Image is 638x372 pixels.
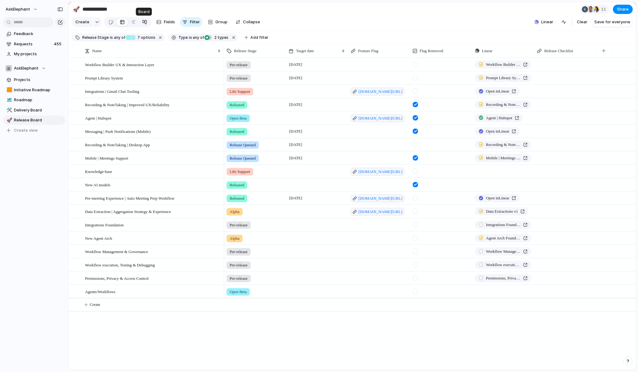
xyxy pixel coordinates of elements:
span: Release Checklist [544,48,573,54]
span: Released [230,182,244,188]
span: Alpha [230,235,240,242]
span: Roadmap [14,97,63,103]
span: My projects [14,51,63,57]
div: 🛠️ [7,107,11,114]
span: Agent Arch Foundation [486,235,521,241]
span: Open in Linear [486,195,509,201]
a: Requests455 [3,39,65,49]
button: Group [205,17,231,27]
span: Permissions, Privacy & Access Control [486,275,521,281]
div: 🗺️Roadmap [3,95,65,105]
span: [DOMAIN_NAME][URL] [358,115,402,121]
span: 11 [601,6,608,12]
a: Integrations Foundation [475,221,531,229]
span: Group [215,19,227,25]
a: [DOMAIN_NAME][URL] [351,168,404,176]
a: 🟧Initiative Roadmap [3,85,65,95]
span: Agents/Workflows [85,288,115,295]
a: Recording & NoteTaking | UX Enhancements [475,101,531,109]
span: Recording & NoteTaking | Desktop App [486,142,521,148]
span: Agent | Hubspot [85,114,111,121]
a: Projects [3,75,65,84]
div: 🚀 [7,117,11,124]
span: Mobile | Meetings Support [85,154,128,161]
a: Open inLinear [475,194,520,202]
button: isany of [109,34,126,41]
a: Workflow execution, Testing & Debugging [475,261,531,269]
span: Workflow Builder UX & Interaction Layer [486,61,521,68]
span: New AI models [85,181,110,188]
span: [DATE] [288,101,304,108]
button: 2 types [204,34,230,41]
span: [DATE] [288,61,304,68]
span: Target date [296,48,314,54]
span: Released [230,102,244,108]
span: any of [192,35,204,40]
span: Linear [482,48,492,54]
span: 7 [136,35,141,40]
button: Collapse [233,17,263,27]
a: Workflow Management & Governance [475,247,531,256]
span: types [213,35,228,40]
span: Requests [14,41,52,47]
span: [DOMAIN_NAME][URL] [358,209,402,215]
a: [DOMAIN_NAME][URL] [351,88,404,96]
span: Initiative Roadmap [14,87,63,93]
span: Open Beta [230,115,247,121]
span: Mobile | Meetings Support [486,155,521,161]
span: Delivery Board [14,107,63,113]
span: Create [75,19,89,25]
a: Agent Arch Foundation [475,234,531,242]
button: Fields [154,17,177,27]
button: AskElephant [3,64,65,73]
a: [DOMAIN_NAME][URL] [351,114,404,122]
button: Create [72,17,92,27]
span: Integrations | Gmail Chat Tooling [85,88,139,95]
button: Add filter [241,33,272,42]
span: Integrations Foundation [486,222,521,228]
span: Open in Linear [486,88,509,94]
a: 🛠️Delivery Board [3,106,65,115]
span: options [136,35,155,40]
span: New Agent Arch [85,234,112,242]
span: 455 [54,41,63,47]
span: [DATE] [288,194,304,202]
span: is [189,35,192,40]
button: Filter [180,17,202,27]
span: [DATE] [288,128,304,135]
span: Pre-release [230,222,248,228]
span: Clear [577,19,587,25]
button: 🗺️ [6,97,12,103]
span: Recording & NoteTaking | Desktop App [85,141,150,148]
span: Messaging | Push Notifications (Mobile) [85,128,151,135]
span: 2 [213,35,218,40]
button: 🚀 [71,4,81,14]
span: Release Queued [230,142,256,148]
span: Collapse [243,19,260,25]
span: Recording & NoteTaking | Improved UX/Reliability [85,101,169,108]
span: Type [178,35,188,40]
span: Integrations Foundation [85,221,124,228]
span: Feature Flag [358,48,378,54]
span: Prompt Library System [486,75,521,81]
span: Workflow execution, Testing & Debugging [85,261,155,268]
div: 🗺️ [7,97,11,104]
span: Filter [190,19,200,25]
button: Linear [532,17,556,27]
div: 🚀 [73,5,80,13]
span: Workflow Builder UX & Interaction Layer [85,61,154,68]
button: Share [613,5,633,14]
a: Feedback [3,29,65,39]
span: [DATE] [288,141,304,148]
a: 🚀Release Board [3,116,65,125]
span: Pre-release [230,249,248,255]
button: Clear [574,17,590,27]
span: is [110,35,113,40]
span: Life Support [230,169,250,175]
span: Workflow Management & Governance [486,248,521,255]
a: Prompt Library System [475,74,531,82]
span: AskElephant [6,6,30,12]
span: Share [617,6,629,12]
